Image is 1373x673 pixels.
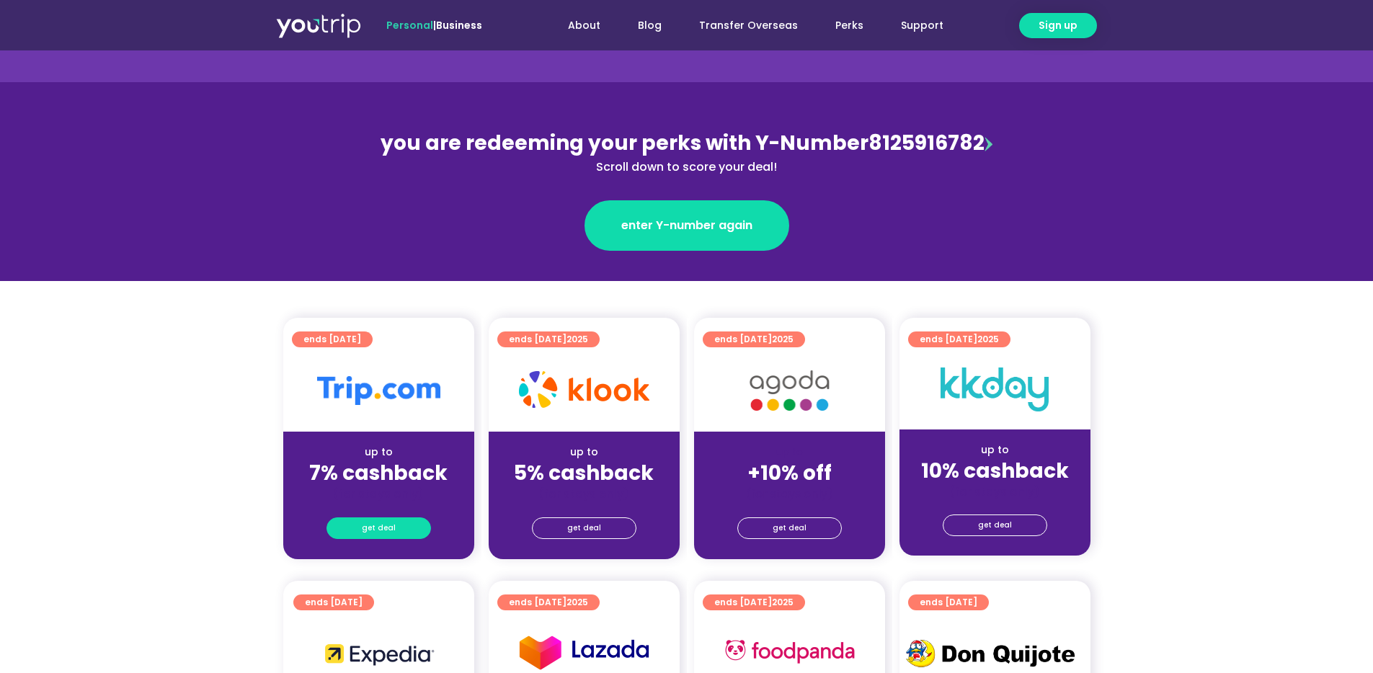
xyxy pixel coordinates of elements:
span: ends [DATE] [509,331,588,347]
span: ends [DATE] [714,594,794,610]
span: 2025 [772,596,794,608]
div: (for stays only) [911,484,1079,499]
a: get deal [532,517,636,539]
a: get deal [943,514,1047,536]
a: enter Y-number again [585,200,789,251]
div: up to [911,442,1079,458]
a: ends [DATE]2025 [497,594,600,610]
span: 2025 [566,333,588,345]
a: Blog [619,12,680,39]
div: up to [295,445,463,460]
span: you are redeeming your perks with Y-Number [381,129,868,157]
div: (for stays only) [706,486,874,502]
span: ends [DATE] [303,331,361,347]
a: ends [DATE]2025 [703,594,805,610]
span: Personal [386,18,433,32]
a: Perks [817,12,882,39]
a: ends [DATE] [292,331,373,347]
strong: 7% cashback [309,459,448,487]
span: up to [776,445,803,459]
strong: +10% off [747,459,832,487]
a: ends [DATE] [908,594,989,610]
a: Business [436,18,482,32]
a: Sign up [1019,13,1097,38]
span: ends [DATE] [714,331,794,347]
span: get deal [362,518,396,538]
div: up to [500,445,668,460]
a: About [549,12,619,39]
strong: 10% cashback [921,457,1069,485]
a: ends [DATE]2025 [497,331,600,347]
span: ends [DATE] [920,594,977,610]
div: (for stays only) [500,486,668,502]
div: Scroll down to score your deal! [374,159,1000,176]
a: ends [DATE]2025 [908,331,1010,347]
span: 2025 [977,333,999,345]
a: get deal [326,517,431,539]
div: (for stays only) [295,486,463,502]
span: 2025 [772,333,794,345]
a: ends [DATE] [293,594,374,610]
a: Support [882,12,962,39]
a: ends [DATE]2025 [703,331,805,347]
nav: Menu [521,12,962,39]
span: enter Y-number again [621,217,752,234]
span: get deal [567,518,601,538]
span: ends [DATE] [305,594,363,610]
span: get deal [773,518,807,538]
a: get deal [737,517,842,539]
span: ends [DATE] [920,331,999,347]
span: | [386,18,482,32]
span: ends [DATE] [509,594,588,610]
span: get deal [978,515,1012,535]
strong: 5% cashback [514,459,654,487]
span: 2025 [566,596,588,608]
span: Sign up [1039,18,1077,33]
a: Transfer Overseas [680,12,817,39]
div: 8125916782 [374,128,1000,176]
